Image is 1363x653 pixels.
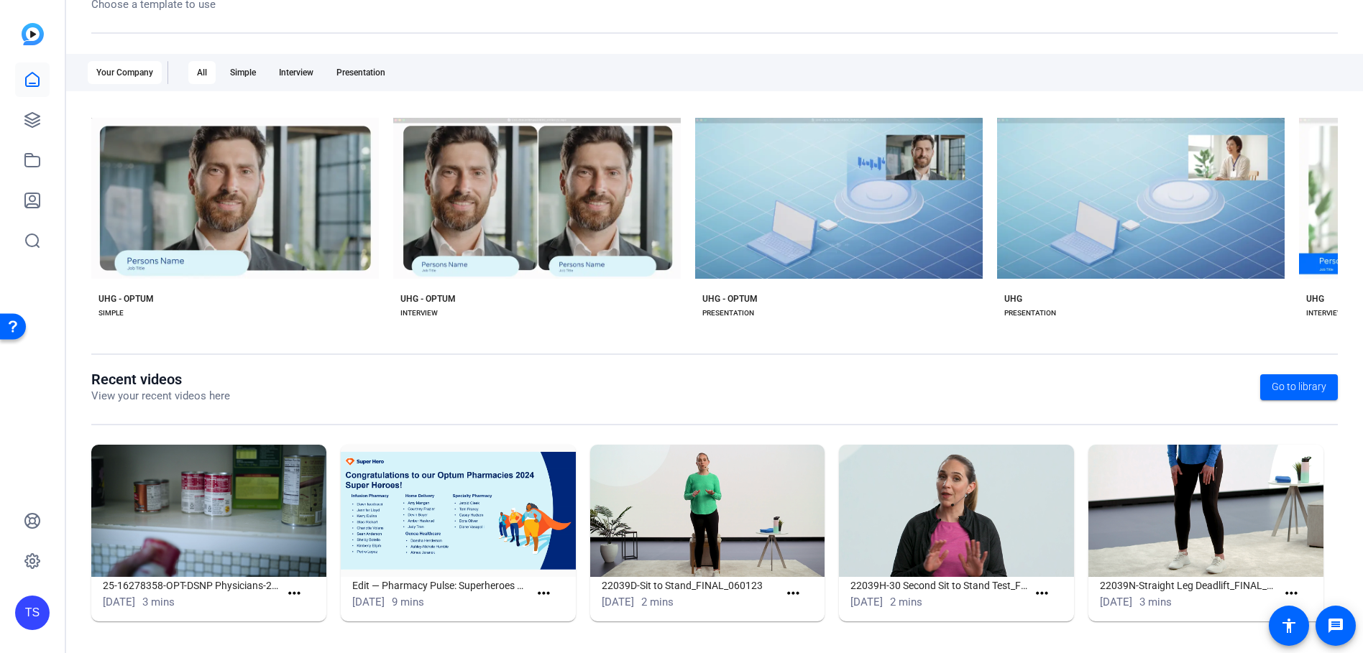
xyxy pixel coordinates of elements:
[641,596,674,608] span: 2 mins
[98,293,154,305] div: UHG - OPTUM
[15,596,50,630] div: TS
[400,293,456,305] div: UHG - OPTUM
[91,388,230,404] p: View your recent videos here
[839,445,1074,577] img: 22039H-30 Second Sit to Stand Test_FINAL_052323
[1327,617,1344,634] mat-icon: message
[270,61,322,84] div: Interview
[285,585,303,603] mat-icon: more_horiz
[1282,585,1300,603] mat-icon: more_horiz
[1306,307,1344,319] div: INTERVIEW
[103,577,280,594] h1: 25-16278358-OPT-DSNP Physicians-20250617
[1100,596,1132,608] span: [DATE]
[535,585,553,603] mat-icon: more_horiz
[1004,307,1056,319] div: PRESENTATION
[88,61,162,84] div: Your Company
[392,596,424,608] span: 9 mins
[1139,596,1172,608] span: 3 mins
[352,577,529,594] h1: Edit — Pharmacy Pulse: Superheroes No Graphics
[1004,293,1022,305] div: UHG
[341,445,576,577] img: Edit — Pharmacy Pulse: Superheroes No Graphics
[98,307,124,319] div: SIMPLE
[890,596,922,608] span: 2 mins
[328,61,394,84] div: Presentation
[784,585,802,603] mat-icon: more_horiz
[1280,617,1298,634] mat-icon: accessibility
[103,596,135,608] span: [DATE]
[1100,577,1277,594] h1: 22039N-Straight Leg Deadlift_FINAL_060123
[91,371,230,388] h1: Recent videos
[400,307,438,319] div: INTERVIEW
[702,293,758,305] div: UHG - OPTUM
[22,23,44,45] img: blue-gradient.svg
[602,577,779,594] h1: 22039D-Sit to Stand_FINAL_060123
[91,445,326,577] img: 25-16278358-OPT-DSNP Physicians-20250617
[221,61,265,84] div: Simple
[850,577,1027,594] h1: 22039H-30 Second Sit to Stand Test_FINAL_052323
[1033,585,1051,603] mat-icon: more_horiz
[702,307,754,319] div: PRESENTATION
[188,61,216,84] div: All
[142,596,175,608] span: 3 mins
[590,445,825,577] img: 22039D-Sit to Stand_FINAL_060123
[602,596,634,608] span: [DATE]
[1272,379,1326,394] span: Go to library
[1088,445,1323,577] img: 22039N-Straight Leg Deadlift_FINAL_060123
[850,596,883,608] span: [DATE]
[352,596,385,608] span: [DATE]
[1306,293,1324,305] div: UHG
[1260,374,1338,400] a: Go to library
